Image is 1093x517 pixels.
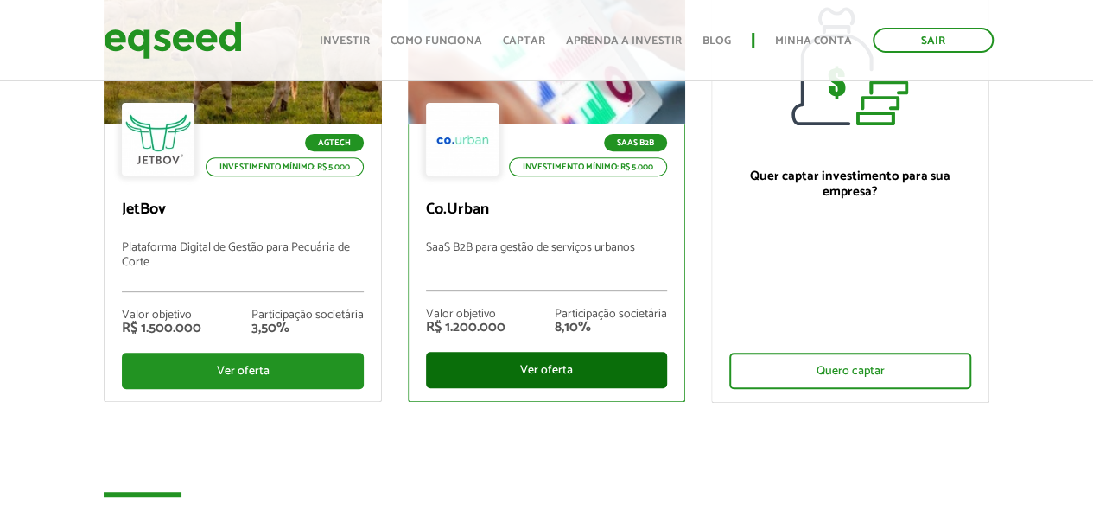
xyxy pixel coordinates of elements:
[251,310,364,322] div: Participação societária
[426,201,667,220] p: Co.Urban
[122,353,363,389] div: Ver oferta
[122,201,363,220] p: JetBov
[604,134,667,151] p: SaaS B2B
[305,134,364,151] p: Agtech
[555,309,667,321] div: Participação societária
[509,157,667,176] p: Investimento mínimo: R$ 5.000
[426,321,505,335] div: R$ 1.200.000
[122,310,201,322] div: Valor objetivo
[503,35,545,47] a: Captar
[206,157,364,176] p: Investimento mínimo: R$ 5.000
[426,309,505,321] div: Valor objetivo
[702,35,731,47] a: Blog
[426,241,667,291] p: SaaS B2B para gestão de serviços urbanos
[320,35,370,47] a: Investir
[775,35,852,47] a: Minha conta
[391,35,482,47] a: Como funciona
[555,321,667,335] div: 8,10%
[251,322,364,335] div: 3,50%
[729,353,970,389] div: Quero captar
[729,169,970,200] p: Quer captar investimento para sua empresa?
[122,241,363,292] p: Plataforma Digital de Gestão para Pecuária de Corte
[122,322,201,335] div: R$ 1.500.000
[873,28,994,53] a: Sair
[566,35,682,47] a: Aprenda a investir
[426,352,667,388] div: Ver oferta
[104,17,242,63] img: EqSeed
